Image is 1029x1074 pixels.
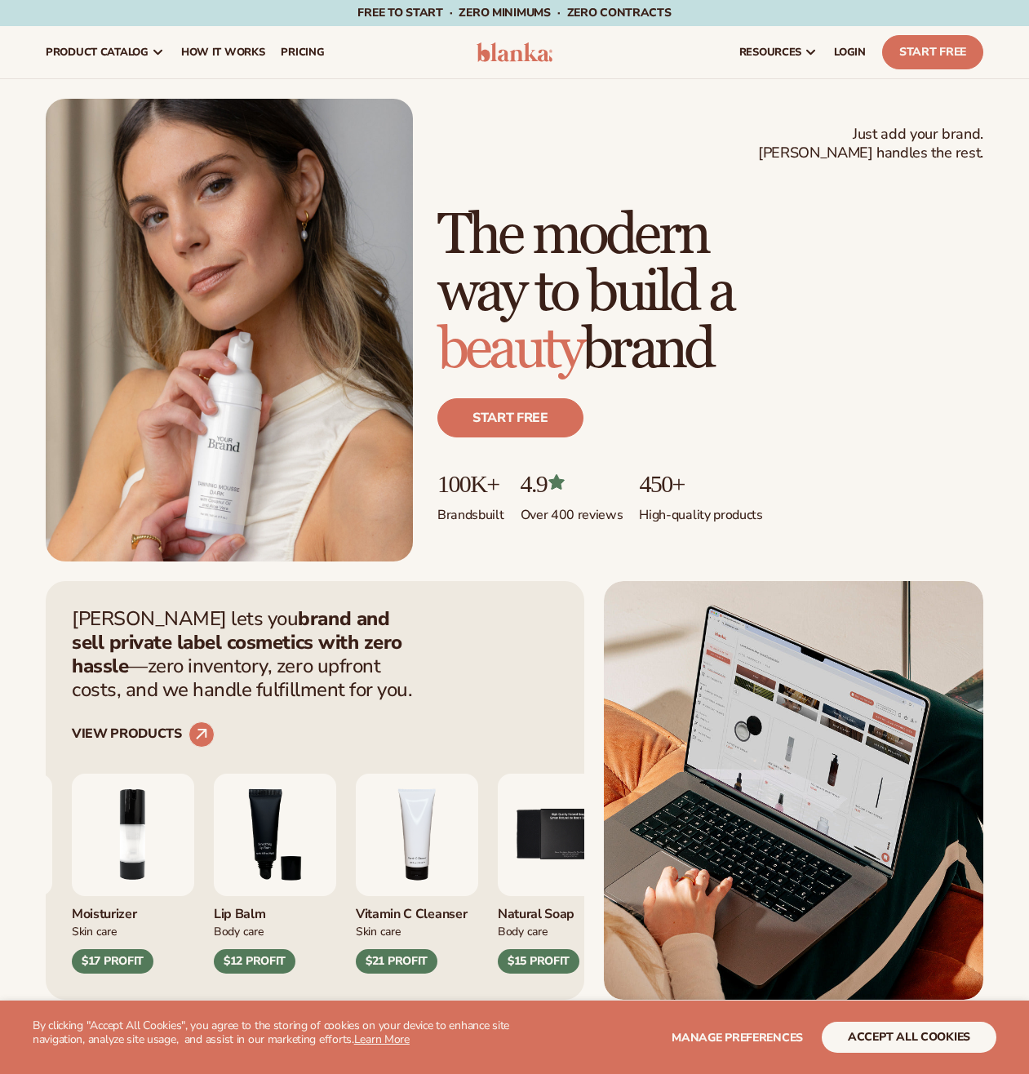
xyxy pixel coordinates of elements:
img: Shopify Image 2 [604,581,983,1000]
p: High-quality products [639,497,762,524]
div: Lip Balm [214,896,336,923]
div: 5 / 9 [498,774,620,974]
a: Start Free [882,35,983,69]
button: Manage preferences [672,1022,803,1053]
div: Skin Care [72,922,194,939]
div: $12 PROFIT [214,949,295,974]
div: 3 / 9 [214,774,336,974]
span: Free to start · ZERO minimums · ZERO contracts [357,5,671,20]
div: $15 PROFIT [498,949,579,974]
span: LOGIN [834,46,866,59]
span: resources [739,46,801,59]
p: By clicking "Accept All Cookies", you agree to the storing of cookies on your device to enhance s... [33,1019,515,1047]
div: Vitamin C Cleanser [356,896,478,923]
span: beauty [437,315,582,384]
p: 100K+ [437,470,504,497]
a: product catalog [38,26,173,78]
span: Manage preferences [672,1030,803,1045]
a: pricing [273,26,332,78]
span: product catalog [46,46,149,59]
a: How It Works [173,26,273,78]
a: resources [731,26,826,78]
p: Brands built [437,497,504,524]
p: 450+ [639,470,762,497]
img: Moisturizing lotion. [72,774,194,896]
img: Smoothing lip balm. [214,774,336,896]
span: Just add your brand. [PERSON_NAME] handles the rest. [758,125,983,163]
a: Start free [437,398,583,437]
span: pricing [281,46,324,59]
div: $17 PROFIT [72,949,153,974]
button: accept all cookies [822,1022,996,1053]
div: 4 / 9 [356,774,478,974]
p: 4.9 [521,470,623,497]
a: LOGIN [826,26,874,78]
span: How It Works [181,46,265,59]
div: 2 / 9 [72,774,194,974]
div: Natural Soap [498,896,620,923]
img: Vitamin c cleanser. [356,774,478,896]
p: [PERSON_NAME] lets you —zero inventory, zero upfront costs, and we handle fulfillment for you. [72,607,423,701]
p: Over 400 reviews [521,497,623,524]
img: Female holding tanning mousse. [46,99,413,561]
a: VIEW PRODUCTS [72,721,215,748]
div: Body Care [214,922,336,939]
div: Moisturizer [72,896,194,923]
div: Body Care [498,922,620,939]
img: Nature bar of soap. [498,774,620,896]
strong: brand and sell private label cosmetics with zero hassle [72,606,402,679]
img: logo [477,42,553,62]
a: Learn More [354,1032,410,1047]
h1: The modern way to build a brand [437,207,983,379]
div: Skin Care [356,922,478,939]
div: $21 PROFIT [356,949,437,974]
